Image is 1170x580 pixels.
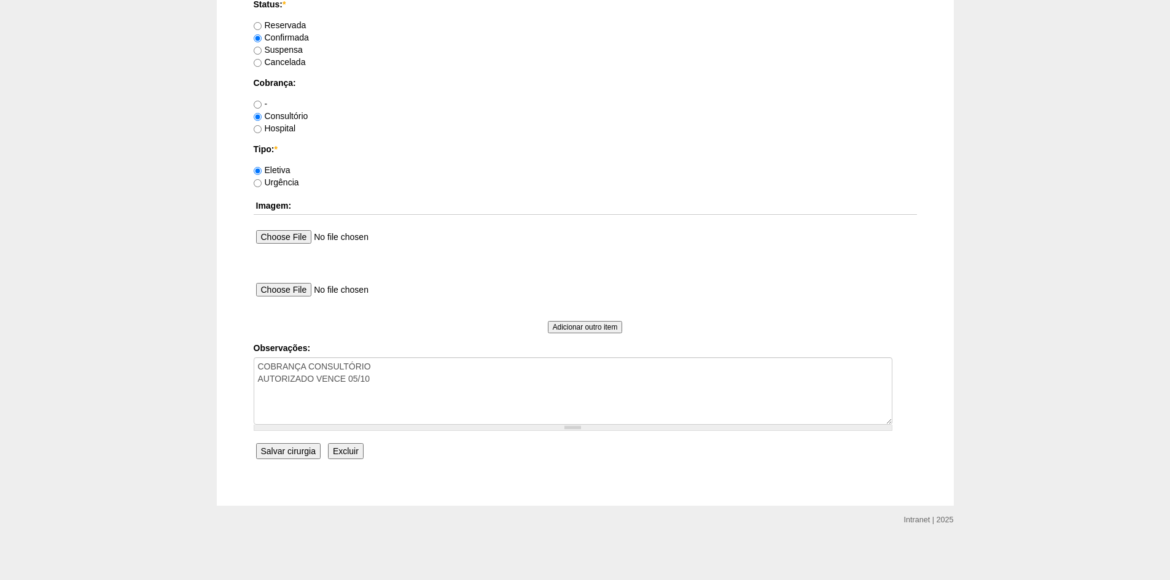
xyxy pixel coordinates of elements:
[254,77,917,89] label: Cobrança:
[254,59,262,67] input: Cancelada
[904,514,954,526] div: Intranet | 2025
[254,20,306,30] label: Reservada
[254,33,309,42] label: Confirmada
[254,123,296,133] label: Hospital
[254,197,917,215] th: Imagem:
[254,342,917,354] label: Observações:
[256,443,321,459] input: Salvar cirurgia
[254,143,917,155] label: Tipo:
[254,57,306,67] label: Cancelada
[254,165,291,175] label: Eletiva
[254,99,268,109] label: -
[254,111,308,121] label: Consultório
[254,113,262,121] input: Consultório
[254,125,262,133] input: Hospital
[328,443,364,459] input: Excluir
[254,167,262,175] input: Eletiva
[254,22,262,30] input: Reservada
[254,357,892,425] textarea: COBRANÇA CONSULTÓRIO AUTORIZADO VENCE 05/10
[254,177,299,187] label: Urgência
[254,47,262,55] input: Suspensa
[254,45,303,55] label: Suspensa
[254,101,262,109] input: -
[254,34,262,42] input: Confirmada
[254,179,262,187] input: Urgência
[274,144,277,154] span: Este campo é obrigatório.
[548,321,623,333] input: Adicionar outro item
